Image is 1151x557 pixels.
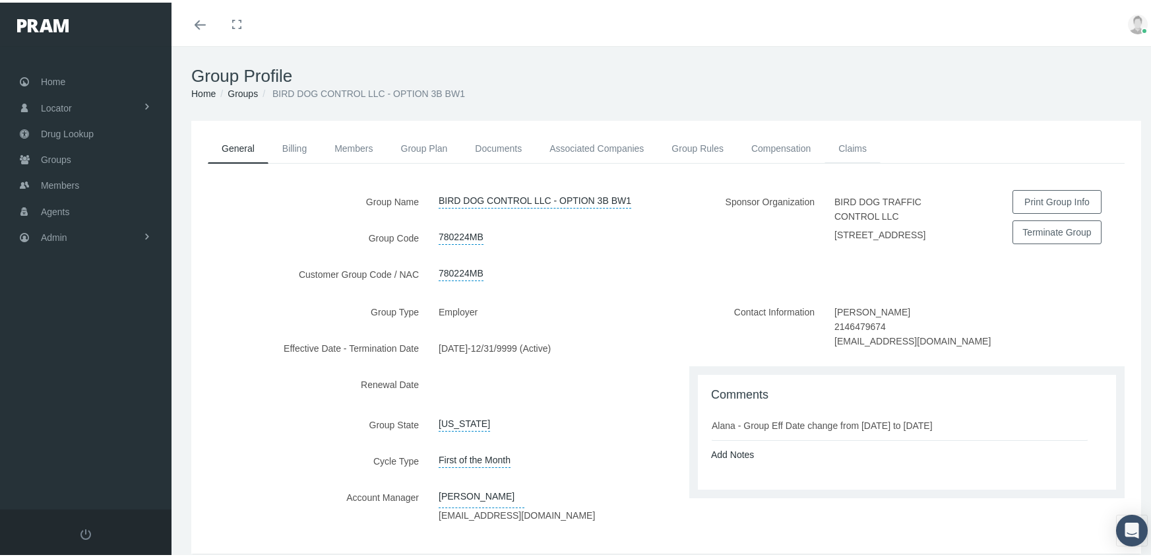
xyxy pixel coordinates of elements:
a: Groups [228,86,258,96]
span: First of the Month [439,447,511,465]
label: Renewal Date [191,370,429,397]
label: Effective Date - Termination Date [191,334,429,357]
label: Group Type [191,298,429,321]
span: Members [41,170,79,195]
div: Open Intercom Messenger [1116,512,1148,544]
label: Contact Information [666,298,824,350]
span: Locator [41,93,72,118]
a: Members [321,131,387,160]
label: Group State [191,410,429,434]
a: 780224MB [439,260,483,278]
label: Group Name [191,187,429,211]
label: Customer Group Code / NAC [191,260,429,283]
button: Print Group Info [1012,187,1102,211]
span: Agents [41,197,70,222]
a: Group Rules [658,131,737,160]
label: 12/31/9999 [471,334,517,357]
a: 780224MB [439,224,483,242]
img: user-placeholder.jpg [1128,12,1148,32]
span: Drug Lookup [41,119,94,144]
label: [DATE] [439,334,468,357]
a: [US_STATE] [439,410,490,429]
label: (Active) [520,334,561,357]
a: Home [191,86,216,96]
h1: Comments [711,385,1103,400]
label: [PERSON_NAME] [834,298,920,317]
a: Group Plan [387,131,462,160]
label: 2146479674 [834,317,886,331]
div: Alana - Group Eff Date change from [DATE] to [DATE] [712,416,946,430]
a: Add Notes [711,447,754,457]
button: Terminate Group [1012,218,1102,242]
label: [EMAIL_ADDRESS][DOMAIN_NAME] [834,331,991,346]
label: Cycle Type [191,447,429,470]
span: Home [41,67,65,92]
a: General [208,131,268,161]
label: Sponsor Organization [666,187,824,248]
a: Billing [268,131,321,160]
a: [PERSON_NAME] [439,483,524,506]
a: BIRD DOG CONTROL LLC - OPTION 3B BW1 [439,187,631,206]
div: - [429,334,666,357]
span: Groups [41,145,71,170]
a: Compensation [737,131,824,160]
label: [STREET_ADDRESS] [834,225,925,240]
span: Admin [41,222,67,247]
img: PRAM_20_x_78.png [17,16,69,30]
label: BIRD DOG TRAFFIC CONTROL LLC [834,187,973,225]
a: Associated Companies [536,131,658,160]
h1: Group Profile [191,63,1141,84]
span: BIRD DOG CONTROL LLC - OPTION 3B BW1 [272,86,465,96]
label: Employer [439,298,487,321]
a: Claims [824,131,881,160]
label: [EMAIL_ADDRESS][DOMAIN_NAME] [439,506,595,520]
a: Documents [461,131,536,160]
label: Group Code [191,224,429,247]
label: Account Manager [191,483,429,525]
